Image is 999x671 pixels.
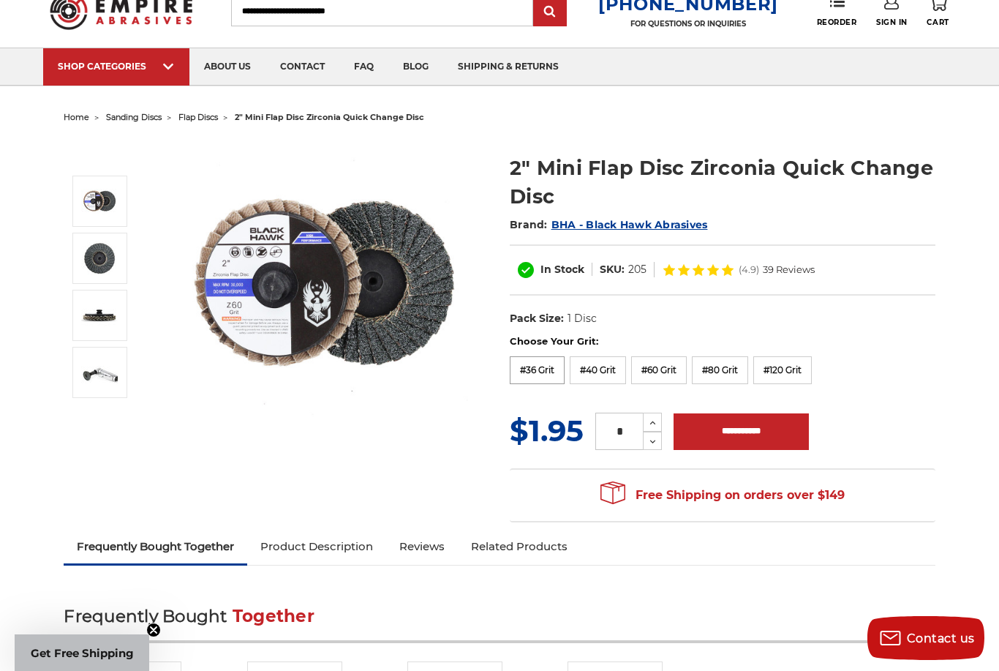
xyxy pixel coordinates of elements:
a: flap discs [178,112,218,122]
a: BHA - Black Hawk Abrasives [551,218,708,231]
a: Product Description [247,531,386,563]
a: about us [189,48,265,86]
span: Brand: [510,218,548,231]
p: FOR QUESTIONS OR INQUIRIES [598,19,778,29]
span: Frequently Bought [64,606,227,626]
a: Related Products [458,531,581,563]
a: blog [388,48,443,86]
dd: 1 Disc [568,311,597,326]
img: Black Hawk Abrasives 2-inch Zirconia Flap Disc with 60 Grit Zirconia for Smooth Finishing [81,183,118,220]
span: Contact us [907,631,975,645]
a: shipping & returns [443,48,573,86]
img: 2" Quick Change Flap Disc Mounted on Die Grinder for Precision Metal Work [81,354,118,391]
label: Choose Your Grit: [510,334,935,349]
a: sanding discs [106,112,162,122]
img: Side View of BHA 2-Inch Quick Change Flap Disc with Male Roloc Connector for Die Grinders [81,297,118,334]
span: Free Shipping on orders over $149 [600,481,845,510]
a: faq [339,48,388,86]
dt: Pack Size: [510,311,564,326]
a: Reviews [386,531,458,563]
img: BHA 2" Zirconia Flap Disc, 60 Grit, for Efficient Surface Blending [81,240,118,277]
a: home [64,112,89,122]
span: Together [233,606,314,626]
h1: 2" Mini Flap Disc Zirconia Quick Change Disc [510,154,935,211]
div: Get Free ShippingClose teaser [15,634,149,671]
span: Get Free Shipping [31,646,134,660]
span: Sign In [876,18,908,27]
span: In Stock [540,263,584,276]
span: (4.9) [739,265,759,274]
span: Cart [927,18,949,27]
button: Contact us [867,616,984,660]
dd: 205 [628,262,646,277]
span: $1.95 [510,413,584,449]
div: SHOP CATEGORIES [58,61,175,72]
span: Reorder [817,18,857,27]
a: contact [265,48,339,86]
a: Frequently Bought Together [64,531,247,563]
img: Black Hawk Abrasives 2-inch Zirconia Flap Disc with 60 Grit Zirconia for Smooth Finishing [178,138,470,431]
button: Close teaser [146,623,161,637]
span: 39 Reviews [763,265,815,274]
dt: SKU: [600,262,625,277]
span: 2" mini flap disc zirconia quick change disc [235,112,424,122]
